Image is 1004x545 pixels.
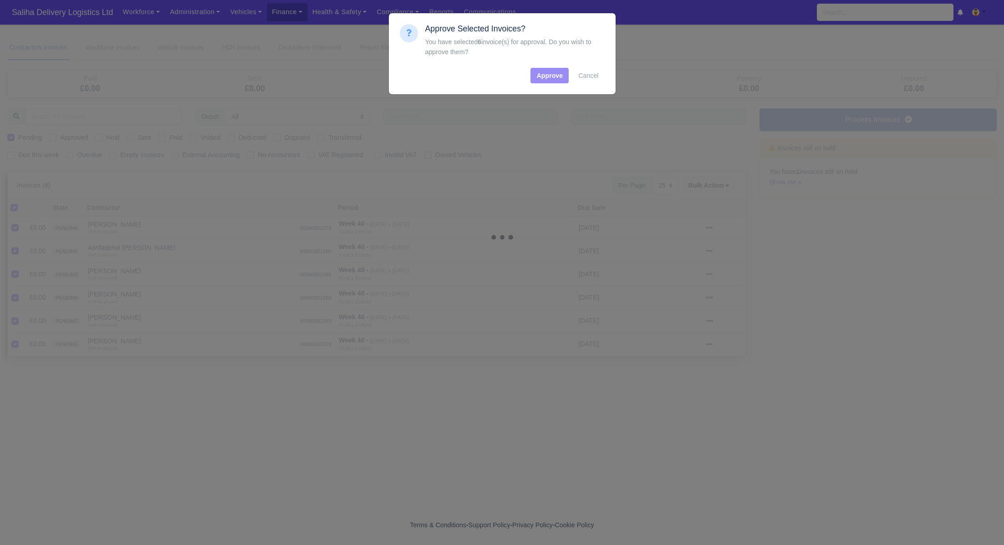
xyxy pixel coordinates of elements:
h5: Approve Selected Invoices? [425,24,605,34]
strong: 6 [478,38,481,46]
button: Approve [530,68,569,83]
div: You have selected invoice(s) for approval. Do you wish to approve them? [425,37,605,57]
iframe: Chat Widget [958,501,1004,545]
